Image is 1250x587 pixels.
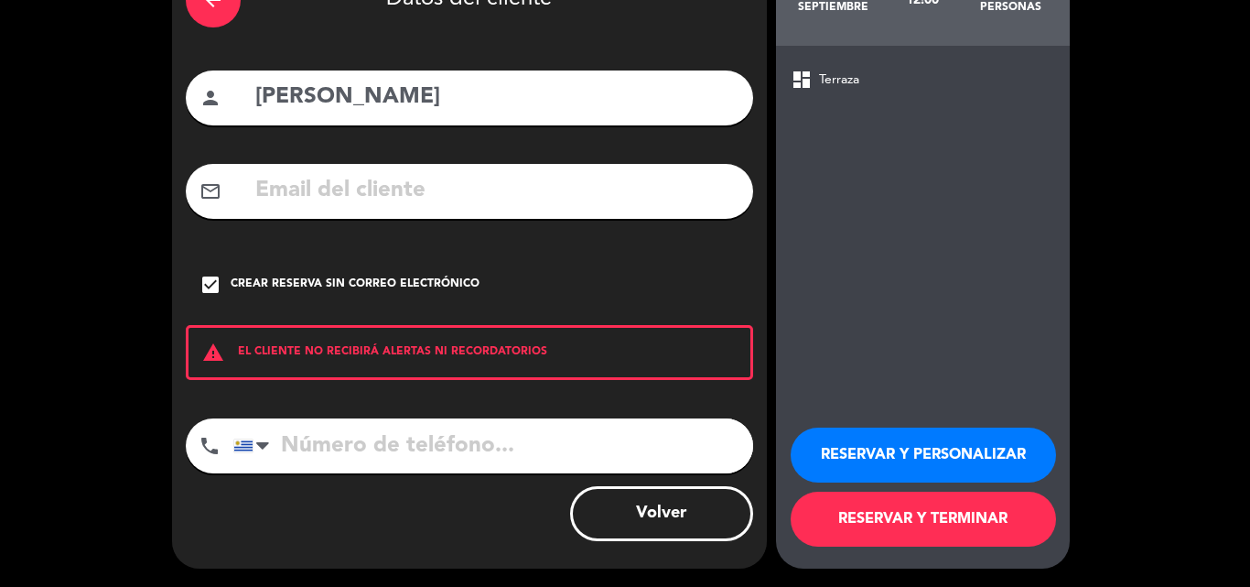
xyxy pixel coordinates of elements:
span: Terraza [819,70,859,91]
i: mail_outline [199,180,221,202]
button: RESERVAR Y PERSONALIZAR [791,428,1056,483]
button: RESERVAR Y TERMINAR [791,492,1056,547]
input: Nombre del cliente [253,79,739,116]
span: dashboard [791,69,813,91]
i: phone [199,435,221,457]
i: warning [189,342,238,364]
input: Número de teléfono... [233,419,753,473]
i: check_box [199,274,221,296]
i: person [199,87,221,109]
input: Email del cliente [253,172,739,210]
div: EL CLIENTE NO RECIBIRÁ ALERTAS NI RECORDATORIOS [186,325,753,380]
button: Volver [570,486,753,541]
div: Crear reserva sin correo electrónico [231,276,480,294]
div: Uruguay: +598 [234,419,276,473]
